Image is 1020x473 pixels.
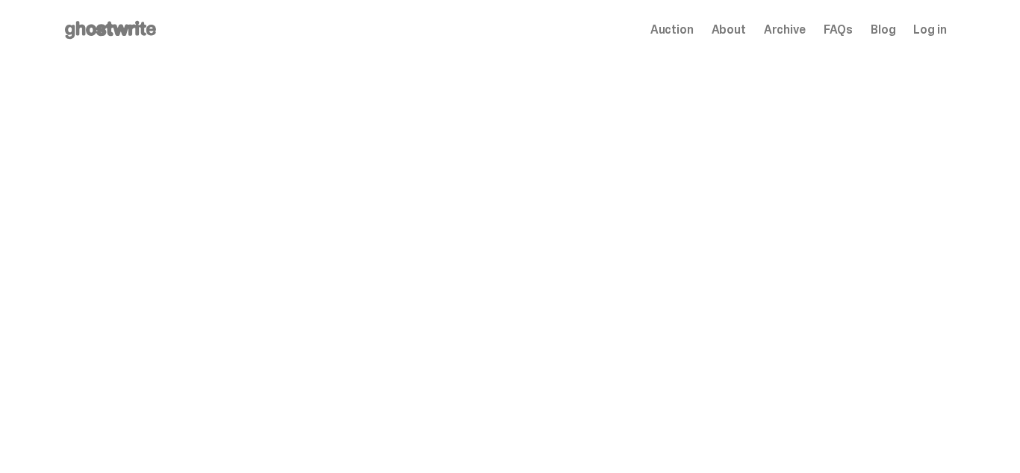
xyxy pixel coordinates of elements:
[824,24,853,36] a: FAQs
[764,24,806,36] a: Archive
[913,24,946,36] a: Log in
[712,24,746,36] a: About
[650,24,694,36] a: Auction
[871,24,895,36] a: Blog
